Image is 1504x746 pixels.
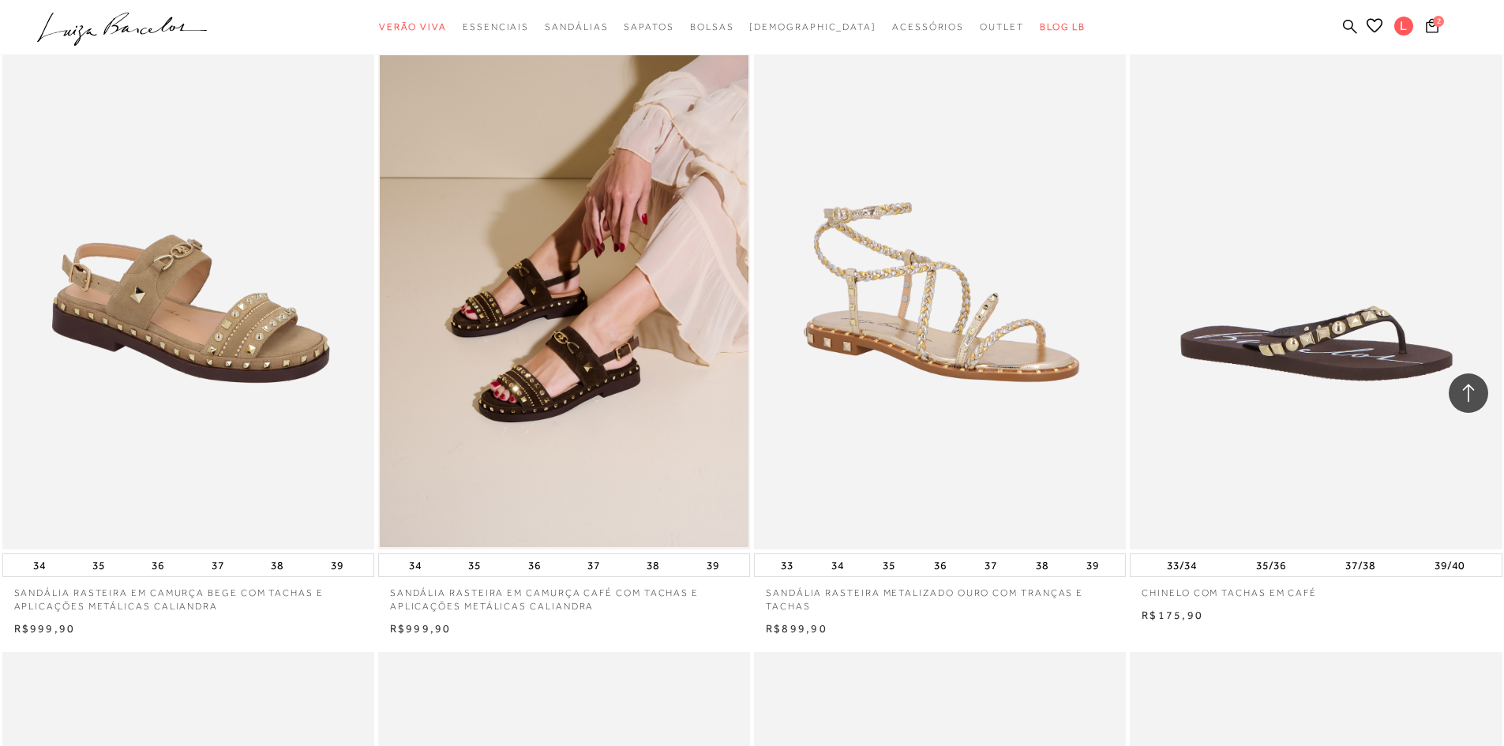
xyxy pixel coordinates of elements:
[754,577,1126,613] a: SANDÁLIA RASTEIRA METALIZADO OURO COM TRANÇAS E TACHAS
[980,554,1002,576] button: 37
[326,554,348,576] button: 39
[545,13,608,42] a: categoryNavScreenReaderText
[642,554,664,576] button: 38
[776,554,798,576] button: 33
[379,21,447,32] span: Verão Viva
[1082,554,1104,576] button: 39
[463,21,529,32] span: Essenciais
[690,21,734,32] span: Bolsas
[929,554,951,576] button: 36
[1433,16,1444,27] span: 2
[1394,17,1413,36] span: L
[1040,21,1086,32] span: BLOG LB
[1387,16,1421,40] button: L
[702,554,724,576] button: 39
[827,554,849,576] button: 34
[545,21,608,32] span: Sandálias
[28,554,51,576] button: 34
[463,13,529,42] a: categoryNavScreenReaderText
[14,622,76,635] span: R$999,90
[88,554,110,576] button: 35
[266,554,288,576] button: 38
[624,13,673,42] a: categoryNavScreenReaderText
[1341,554,1380,576] button: 37/38
[1040,13,1086,42] a: BLOG LB
[892,13,964,42] a: categoryNavScreenReaderText
[980,21,1024,32] span: Outlet
[878,554,900,576] button: 35
[379,13,447,42] a: categoryNavScreenReaderText
[523,554,546,576] button: 36
[147,554,169,576] button: 36
[766,622,827,635] span: R$899,90
[980,13,1024,42] a: categoryNavScreenReaderText
[749,13,876,42] a: noSubCategoriesText
[690,13,734,42] a: categoryNavScreenReaderText
[583,554,605,576] button: 37
[1130,577,1502,600] a: CHINELO COM TACHAS EM CAFÉ
[1421,17,1443,39] button: 2
[207,554,229,576] button: 37
[404,554,426,576] button: 34
[749,21,876,32] span: [DEMOGRAPHIC_DATA]
[1142,609,1203,621] span: R$175,90
[1430,554,1469,576] button: 39/40
[2,577,374,613] a: SANDÁLIA RASTEIRA EM CAMURÇA BEGE COM TACHAS E APLICAÇÕES METÁLICAS CALIANDRA
[378,577,750,613] a: SANDÁLIA RASTEIRA EM CAMURÇA CAFÉ COM TACHAS E APLICAÇÕES METÁLICAS CALIANDRA
[1031,554,1053,576] button: 38
[624,21,673,32] span: Sapatos
[892,21,964,32] span: Acessórios
[1251,554,1291,576] button: 35/36
[390,622,452,635] span: R$999,90
[463,554,486,576] button: 35
[1162,554,1202,576] button: 33/34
